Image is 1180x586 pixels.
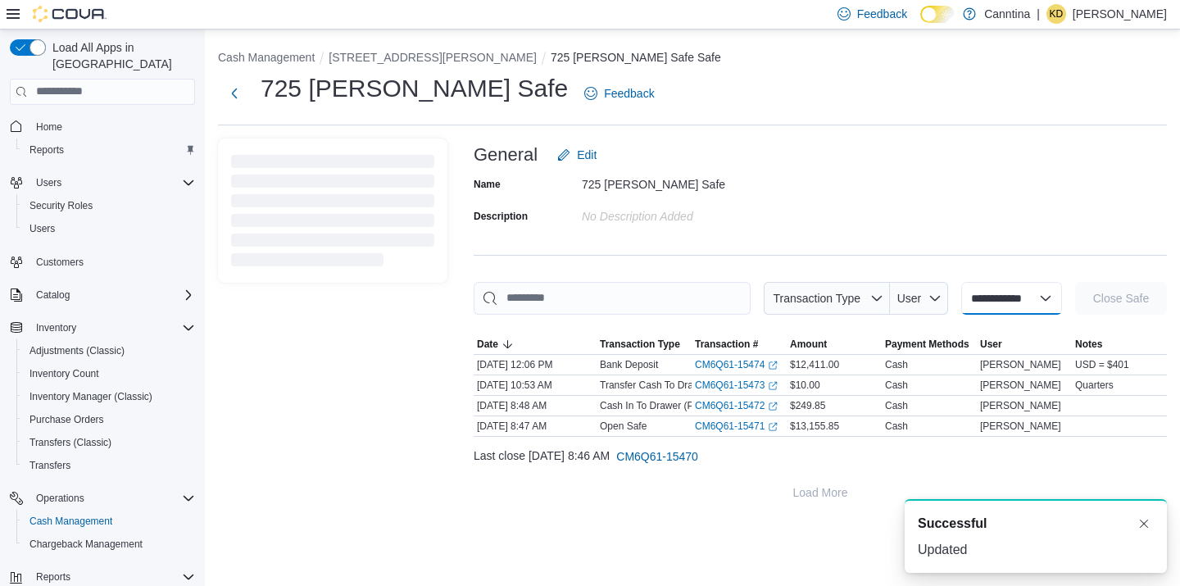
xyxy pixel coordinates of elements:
[231,158,434,270] span: Loading
[597,334,692,354] button: Transaction Type
[790,399,825,412] span: $249.85
[29,252,90,272] a: Customers
[29,488,91,508] button: Operations
[790,358,839,371] span: $12,411.00
[218,49,1167,69] nav: An example of EuiBreadcrumbs
[474,476,1167,509] button: Load More
[890,282,948,315] button: User
[918,540,1154,560] div: Updated
[790,420,839,433] span: $13,155.85
[36,492,84,505] span: Operations
[980,399,1061,412] span: [PERSON_NAME]
[474,416,597,436] div: [DATE] 8:47 AM
[23,410,111,429] a: Purchase Orders
[600,338,680,351] span: Transaction Type
[29,367,99,380] span: Inventory Count
[23,456,77,475] a: Transfers
[23,140,195,160] span: Reports
[23,534,149,554] a: Chargeback Management
[1050,4,1064,24] span: KD
[29,222,55,235] span: Users
[23,219,195,238] span: Users
[474,375,597,395] div: [DATE] 10:53 AM
[3,171,202,194] button: Users
[16,194,202,217] button: Security Roles
[16,339,202,362] button: Adjustments (Classic)
[882,334,977,354] button: Payment Methods
[885,358,908,371] div: Cash
[23,534,195,554] span: Chargeback Management
[46,39,195,72] span: Load All Apps in [GEOGRAPHIC_DATA]
[474,355,597,375] div: [DATE] 12:06 PM
[1134,514,1154,534] button: Dismiss toast
[29,285,76,305] button: Catalog
[695,379,778,392] a: CM6Q61-15473External link
[1075,358,1129,371] span: USD = $401
[474,145,538,165] h3: General
[23,410,195,429] span: Purchase Orders
[551,51,721,64] button: 725 [PERSON_NAME] Safe Safe
[600,420,647,433] p: Open Safe
[980,358,1061,371] span: [PERSON_NAME]
[787,334,882,354] button: Amount
[29,515,112,528] span: Cash Management
[29,318,83,338] button: Inventory
[23,511,195,531] span: Cash Management
[764,282,890,315] button: Transaction Type
[29,436,111,449] span: Transfers (Classic)
[600,399,720,412] p: Cash In To Drawer (POS-1)
[36,176,61,189] span: Users
[33,6,107,22] img: Cova
[29,285,195,305] span: Catalog
[16,454,202,477] button: Transfers
[1037,4,1040,24] p: |
[36,256,84,269] span: Customers
[218,77,251,110] button: Next
[23,140,70,160] a: Reports
[768,422,778,432] svg: External link
[16,217,202,240] button: Users
[16,533,202,556] button: Chargeback Management
[36,570,70,584] span: Reports
[1073,4,1167,24] p: [PERSON_NAME]
[600,379,748,392] p: Transfer Cash To Drawer (POS-1)
[695,420,778,433] a: CM6Q61-15471External link
[29,390,152,403] span: Inventory Manager (Classic)
[16,362,202,385] button: Inventory Count
[885,379,908,392] div: Cash
[790,338,827,351] span: Amount
[578,77,660,110] a: Feedback
[768,381,778,391] svg: External link
[29,538,143,551] span: Chargeback Management
[3,115,202,139] button: Home
[3,316,202,339] button: Inventory
[29,173,195,193] span: Users
[551,139,603,171] button: Edit
[1075,282,1167,315] button: Close Safe
[477,338,498,351] span: Date
[1046,4,1066,24] div: Kathryn DeSante
[695,338,758,351] span: Transaction #
[1075,338,1102,351] span: Notes
[36,288,70,302] span: Catalog
[616,448,698,465] span: CM6Q61-15470
[918,514,987,534] span: Successful
[857,6,907,22] span: Feedback
[29,488,195,508] span: Operations
[984,4,1030,24] p: Canntina
[23,433,195,452] span: Transfers (Classic)
[29,318,195,338] span: Inventory
[1093,290,1149,307] span: Close Safe
[474,178,501,191] label: Name
[1072,334,1167,354] button: Notes
[604,85,654,102] span: Feedback
[23,433,118,452] a: Transfers (Classic)
[3,487,202,510] button: Operations
[29,143,64,157] span: Reports
[1075,379,1114,392] span: Quarters
[23,196,195,216] span: Security Roles
[16,385,202,408] button: Inventory Manager (Classic)
[23,364,195,384] span: Inventory Count
[36,321,76,334] span: Inventory
[885,420,908,433] div: Cash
